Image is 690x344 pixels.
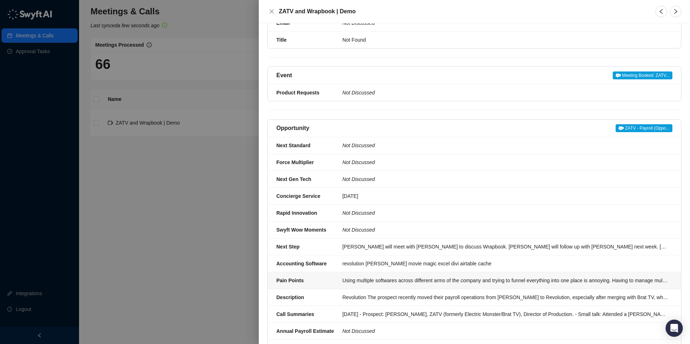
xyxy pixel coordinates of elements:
[276,261,327,266] strong: Accounting Software
[342,276,668,284] div: Using multiple softwares across different arms of the company and trying to funnel everything int...
[613,71,672,79] span: Meeting Booked: ZATV...
[342,36,668,44] div: Not Found
[673,9,678,14] span: right
[276,311,314,317] strong: Call Summaries
[342,90,375,96] i: Not Discussed
[342,210,375,216] i: Not Discussed
[276,227,326,233] strong: Swyft Wow Moments
[342,310,668,318] div: [DATE] - Prospect: [PERSON_NAME], ZATV (formerly Electric Monster/Brat TV), Director of Productio...
[269,9,275,14] span: close
[342,192,668,200] div: [DATE]
[276,244,300,250] strong: Next Step
[276,294,304,300] strong: Description
[613,71,672,80] a: Meeting Booked: ZATV...
[279,7,647,16] h5: ZATV and Wrapbook | Demo
[342,143,375,148] i: Not Discussed
[276,124,309,133] h5: Opportunity
[342,243,668,251] div: [PERSON_NAME] will meet with [PERSON_NAME] to discuss Wrapbook. [PERSON_NAME] will follow up with...
[342,260,668,268] div: revolution [PERSON_NAME] movie magic excel divi airtable cache
[666,320,683,337] div: Open Intercom Messenger
[616,124,672,133] a: ZATV - Payroll (Oppo...
[276,193,320,199] strong: Concierge Service
[342,293,668,301] div: Revolution The prospect recently moved their payroll operations from [PERSON_NAME] to Revolution,...
[276,71,292,80] h5: Event
[276,278,304,283] strong: Pain Points
[276,37,287,43] strong: Title
[276,90,319,96] strong: Product Requests
[342,176,375,182] i: Not Discussed
[267,7,276,16] button: Close
[342,159,375,165] i: Not Discussed
[276,176,311,182] strong: Next Gen Tech
[276,328,334,334] strong: Annual Payroll Estimate
[616,124,672,132] span: ZATV - Payroll (Oppo...
[276,210,317,216] strong: Rapid Innovation
[658,9,664,14] span: left
[276,159,314,165] strong: Force Multiplier
[276,143,310,148] strong: Next Standard
[342,328,375,334] i: Not Discussed
[342,227,375,233] i: Not Discussed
